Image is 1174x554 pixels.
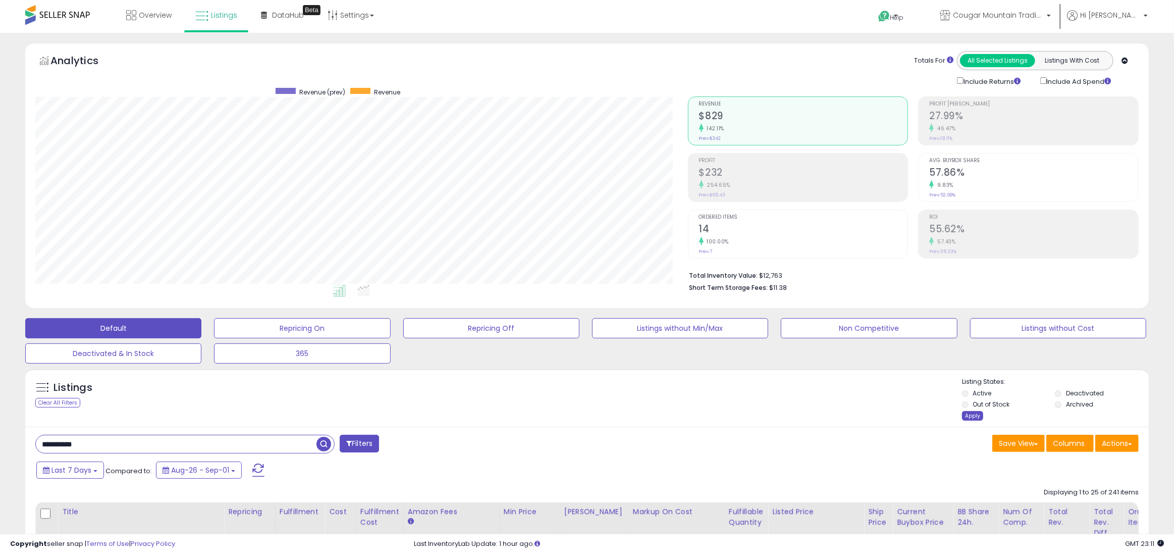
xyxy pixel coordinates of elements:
[770,283,787,292] span: $11.38
[25,318,201,338] button: Default
[699,110,908,124] h2: $829
[704,181,731,189] small: 254.65%
[299,88,345,96] span: Revenue (prev)
[929,135,952,141] small: Prev: 19.11%
[360,507,399,528] div: Fulfillment Cost
[1033,75,1128,86] div: Include Ad Spend
[973,389,992,397] label: Active
[408,517,414,526] small: Amazon Fees.
[272,10,304,20] span: DataHub
[689,283,768,292] b: Short Term Storage Fees:
[10,539,47,548] strong: Copyright
[1003,507,1040,528] div: Num of Comp.
[699,135,721,141] small: Prev: $342
[970,318,1146,338] button: Listings without Cost
[897,507,949,528] div: Current Buybox Price
[704,125,725,132] small: 142.11%
[1095,435,1139,452] button: Actions
[329,507,352,517] div: Cost
[929,192,955,198] small: Prev: 52.68%
[929,223,1138,237] h2: 55.62%
[914,56,953,66] div: Totals For
[211,10,237,20] span: Listings
[139,10,172,20] span: Overview
[1080,10,1141,20] span: Hi [PERSON_NAME]
[171,465,229,475] span: Aug-26 - Sep-01
[131,539,175,548] a: Privacy Policy
[54,381,92,395] h5: Listings
[1094,507,1119,538] div: Total Rev. Diff.
[105,466,152,476] span: Compared to:
[960,54,1035,67] button: All Selected Listings
[689,269,1131,281] li: $12,763
[403,318,579,338] button: Repricing Off
[50,54,118,70] h5: Analytics
[228,507,271,517] div: Repricing
[878,10,890,23] i: Get Help
[564,507,624,517] div: [PERSON_NAME]
[729,507,764,528] div: Fulfillable Quantity
[929,158,1138,164] span: Avg. Buybox Share
[1048,507,1085,528] div: Total Rev.
[699,192,726,198] small: Prev: $65.43
[699,223,908,237] h2: 14
[699,248,713,255] small: Prev: 7
[699,158,908,164] span: Profit
[1053,438,1085,448] span: Columns
[704,238,729,245] small: 100.00%
[973,400,1010,409] label: Out of Stock
[35,398,80,408] div: Clear All Filters
[689,271,758,280] b: Total Inventory Value:
[1035,54,1110,67] button: Listings With Cost
[1046,435,1094,452] button: Columns
[934,181,953,189] small: 9.83%
[414,539,1164,549] div: Last InventoryLab Update: 1 hour ago.
[957,507,994,528] div: BB Share 24h.
[934,125,955,132] small: 46.47%
[408,507,495,517] div: Amazon Fees
[628,502,724,542] th: The percentage added to the cost of goods (COGS) that forms the calculator for Min & Max prices.
[1066,400,1093,409] label: Archived
[36,462,104,479] button: Last 7 Days
[156,462,242,479] button: Aug-26 - Sep-01
[280,507,321,517] div: Fulfillment
[1067,10,1148,33] a: Hi [PERSON_NAME]
[962,377,1149,387] p: Listing States:
[962,411,983,421] div: Apply
[934,238,955,245] small: 57.43%
[25,343,201,364] button: Deactivated & In Stock
[929,110,1138,124] h2: 27.99%
[929,215,1138,220] span: ROI
[633,507,720,517] div: Markup on Cost
[340,435,379,452] button: Filters
[504,507,556,517] div: Min Price
[10,539,175,549] div: seller snap | |
[86,539,129,548] a: Terms of Use
[1128,507,1165,528] div: Ordered Items
[303,5,321,15] div: Tooltip anchor
[214,343,390,364] button: 365
[949,75,1033,86] div: Include Returns
[699,167,908,180] h2: $232
[868,507,888,528] div: Ship Price
[992,435,1045,452] button: Save View
[374,88,400,96] span: Revenue
[699,102,908,107] span: Revenue
[953,10,1044,20] span: Cougar Mountain Trading Company
[62,507,220,517] div: Title
[214,318,390,338] button: Repricing On
[1125,539,1164,548] span: 2025-09-9 23:11 GMT
[929,167,1138,180] h2: 57.86%
[1066,389,1104,397] label: Deactivated
[772,507,860,517] div: Listed Price
[699,215,908,220] span: Ordered Items
[929,248,956,255] small: Prev: 35.33%
[51,465,91,475] span: Last 7 Days
[929,102,1138,107] span: Profit [PERSON_NAME]
[870,3,924,33] a: Help
[592,318,768,338] button: Listings without Min/Max
[781,318,957,338] button: Non Competitive
[890,13,904,22] span: Help
[1044,488,1139,497] div: Displaying 1 to 25 of 241 items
